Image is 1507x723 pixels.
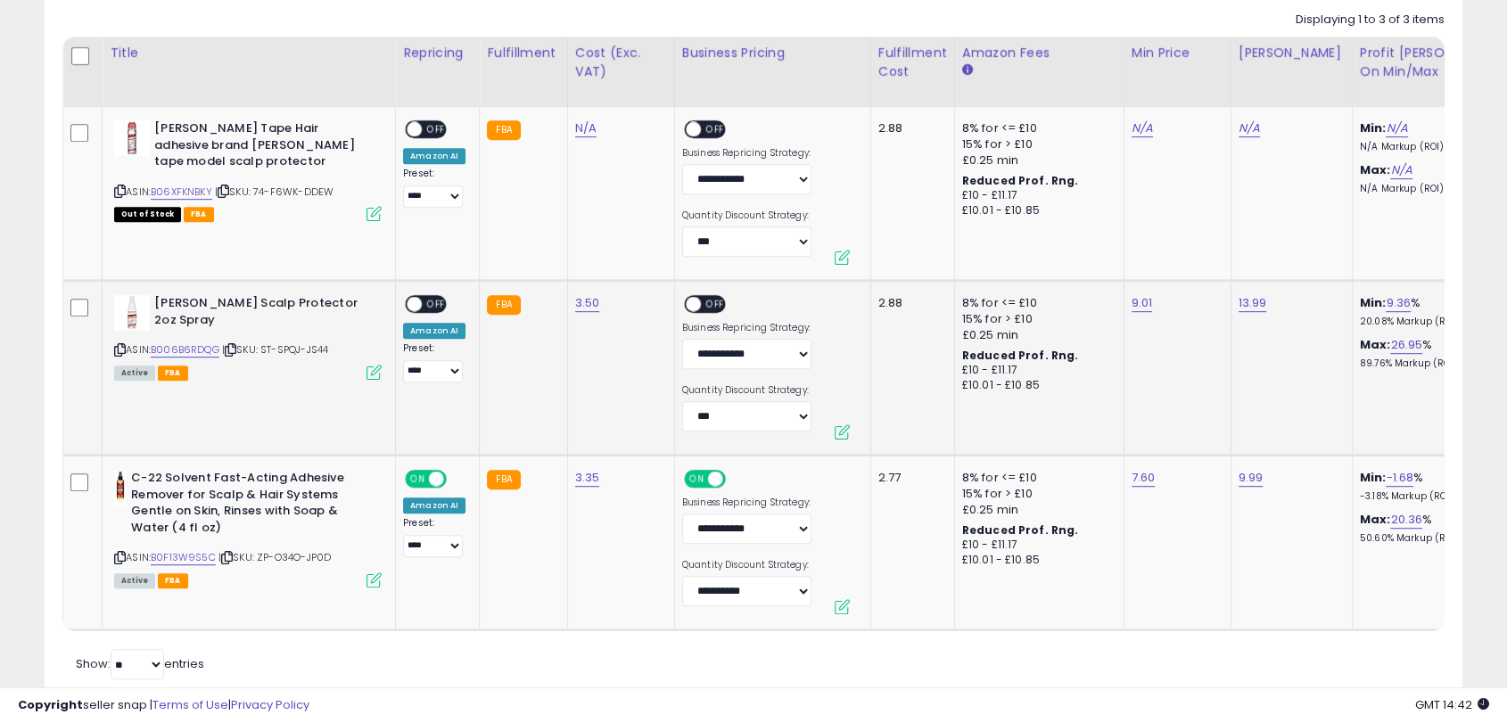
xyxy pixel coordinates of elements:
[962,502,1110,518] div: £0.25 min
[1386,119,1407,137] a: N/A
[1239,44,1345,62] div: [PERSON_NAME]
[18,696,83,713] strong: Copyright
[151,550,216,565] a: B0F13W9S5C
[682,210,811,222] label: Quantity Discount Strategy:
[686,472,708,487] span: ON
[487,295,520,315] small: FBA
[962,348,1079,363] b: Reduced Prof. Rng.
[114,207,181,222] span: All listings that are currently out of stock and unavailable for purchase on Amazon
[962,378,1110,393] div: £10.01 - £10.85
[1386,469,1413,487] a: -1.68
[403,342,465,382] div: Preset:
[18,697,309,714] div: seller snap | |
[407,472,429,487] span: ON
[151,185,212,200] a: B06XFKNBKY
[403,497,465,513] div: Amazon AI
[962,311,1110,327] div: 15% for > £10
[487,470,520,489] small: FBA
[1386,294,1411,312] a: 9.36
[962,522,1079,538] b: Reduced Prof. Rng.
[1360,336,1391,353] b: Max:
[962,188,1110,203] div: £10 - £11.17
[701,122,729,137] span: OFF
[114,120,382,219] div: ASIN:
[158,573,188,588] span: FBA
[487,44,559,62] div: Fulfillment
[114,573,155,588] span: All listings currently available for purchase on Amazon
[575,44,667,81] div: Cost (Exc. VAT)
[701,297,729,312] span: OFF
[422,297,450,312] span: OFF
[422,122,450,137] span: OFF
[962,295,1110,311] div: 8% for <= £10
[962,327,1110,343] div: £0.25 min
[575,469,600,487] a: 3.35
[231,696,309,713] a: Privacy Policy
[878,295,941,311] div: 2.88
[403,148,465,164] div: Amazon AI
[1360,161,1391,178] b: Max:
[1360,294,1387,311] b: Min:
[114,120,150,156] img: 41HlpLsjo7S._SL40_.jpg
[962,203,1110,218] div: £10.01 - £10.85
[114,470,382,586] div: ASIN:
[1132,44,1223,62] div: Min Price
[151,342,219,357] a: B006B6RDQG
[962,538,1110,553] div: £10 - £11.17
[1132,294,1153,312] a: 9.01
[184,207,214,222] span: FBA
[487,120,520,140] small: FBA
[114,295,150,331] img: 3138WznmF1S._SL40_.jpg
[1239,119,1260,137] a: N/A
[962,44,1116,62] div: Amazon Fees
[878,470,941,486] div: 2.77
[878,44,947,81] div: Fulfillment Cost
[682,322,811,334] label: Business Repricing Strategy:
[682,44,863,62] div: Business Pricing
[962,486,1110,502] div: 15% for > £10
[154,295,371,333] b: [PERSON_NAME] Scalp Protector 2oz Spray
[962,136,1110,152] div: 15% for > £10
[110,44,388,62] div: Title
[114,470,127,505] img: 31C-aoHS-mL._SL40_.jpg
[403,517,465,557] div: Preset:
[1360,119,1387,136] b: Min:
[1239,294,1267,312] a: 13.99
[131,470,348,540] b: C-22 Solvent Fast-Acting Adhesive Remover for Scalp & Hair Systems Gentle on Skin, Rinses with So...
[962,553,1110,568] div: £10.01 - £10.85
[962,173,1079,188] b: Reduced Prof. Rng.
[962,363,1110,378] div: £10 - £11.17
[682,497,811,509] label: Business Repricing Strategy:
[962,152,1110,168] div: £0.25 min
[114,366,155,381] span: All listings currently available for purchase on Amazon
[682,559,811,571] label: Quantity Discount Strategy:
[218,550,331,564] span: | SKU: ZP-O34O-JP0D
[962,62,973,78] small: Amazon Fees.
[722,472,751,487] span: OFF
[1132,119,1153,137] a: N/A
[682,384,811,397] label: Quantity Discount Strategy:
[152,696,228,713] a: Terms of Use
[962,470,1110,486] div: 8% for <= £10
[403,168,465,208] div: Preset:
[1390,336,1422,354] a: 26.95
[1390,161,1412,179] a: N/A
[575,119,597,137] a: N/A
[682,147,811,160] label: Business Repricing Strategy:
[962,120,1110,136] div: 8% for <= £10
[575,294,600,312] a: 3.50
[1239,469,1264,487] a: 9.99
[403,323,465,339] div: Amazon AI
[222,342,328,357] span: | SKU: ST-SPQJ-JS44
[1296,12,1445,29] div: Displaying 1 to 3 of 3 items
[76,655,204,672] span: Show: entries
[1415,696,1489,713] span: 2025-08-13 14:42 GMT
[878,120,941,136] div: 2.88
[1360,469,1387,486] b: Min:
[1360,511,1391,528] b: Max:
[158,366,188,381] span: FBA
[444,472,473,487] span: OFF
[215,185,334,199] span: | SKU: 74-F6WK-DDEW
[403,44,472,62] div: Repricing
[1390,511,1422,529] a: 20.36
